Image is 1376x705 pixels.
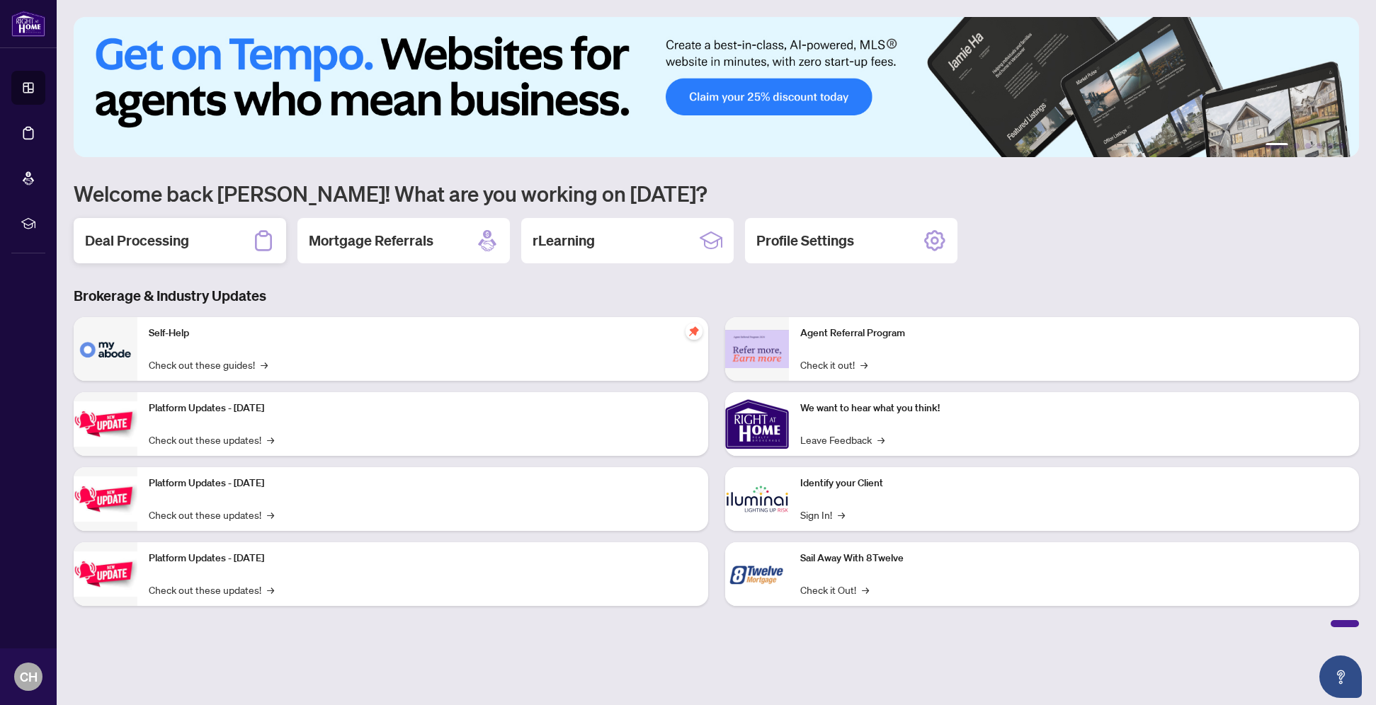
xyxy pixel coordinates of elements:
p: Self-Help [149,326,697,341]
h3: Brokerage & Industry Updates [74,286,1359,306]
img: Slide 0 [74,17,1359,157]
button: Open asap [1319,655,1362,698]
p: Agent Referral Program [800,326,1348,341]
p: Platform Updates - [DATE] [149,476,697,491]
img: Platform Updates - July 8, 2025 [74,476,137,521]
a: Check out these guides!→ [149,357,268,372]
button: 6 [1339,143,1345,149]
span: pushpin [686,323,703,340]
a: Check it out!→ [800,357,868,372]
h2: rLearning [533,231,595,251]
img: logo [11,11,45,37]
img: Platform Updates - June 23, 2025 [74,551,137,596]
a: Check out these updates!→ [149,507,274,522]
p: We want to hear what you think! [800,401,1348,416]
span: → [267,582,274,597]
span: → [267,507,274,522]
a: Sign In!→ [800,507,845,522]
h1: Welcome back [PERSON_NAME]! What are you working on [DATE]? [74,180,1359,207]
p: Platform Updates - [DATE] [149,551,697,566]
button: 1 [1266,143,1288,149]
a: Check out these updates!→ [149,582,274,597]
p: Identify your Client [800,476,1348,491]
h2: Profile Settings [756,231,854,251]
img: Identify your Client [725,467,789,531]
p: Sail Away With 8Twelve [800,551,1348,566]
span: CH [20,667,38,687]
span: → [860,357,868,372]
p: Platform Updates - [DATE] [149,401,697,416]
span: → [261,357,268,372]
button: 3 [1305,143,1311,149]
button: 2 [1294,143,1300,149]
span: → [877,432,885,447]
img: Agent Referral Program [725,330,789,369]
button: 4 [1317,143,1322,149]
button: 5 [1328,143,1334,149]
span: → [267,432,274,447]
h2: Mortgage Referrals [309,231,433,251]
img: Platform Updates - July 21, 2025 [74,401,137,446]
img: Sail Away With 8Twelve [725,542,789,606]
h2: Deal Processing [85,231,189,251]
a: Leave Feedback→ [800,432,885,447]
img: Self-Help [74,317,137,381]
img: We want to hear what you think! [725,392,789,456]
span: → [838,507,845,522]
a: Check it Out!→ [800,582,869,597]
span: → [862,582,869,597]
a: Check out these updates!→ [149,432,274,447]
